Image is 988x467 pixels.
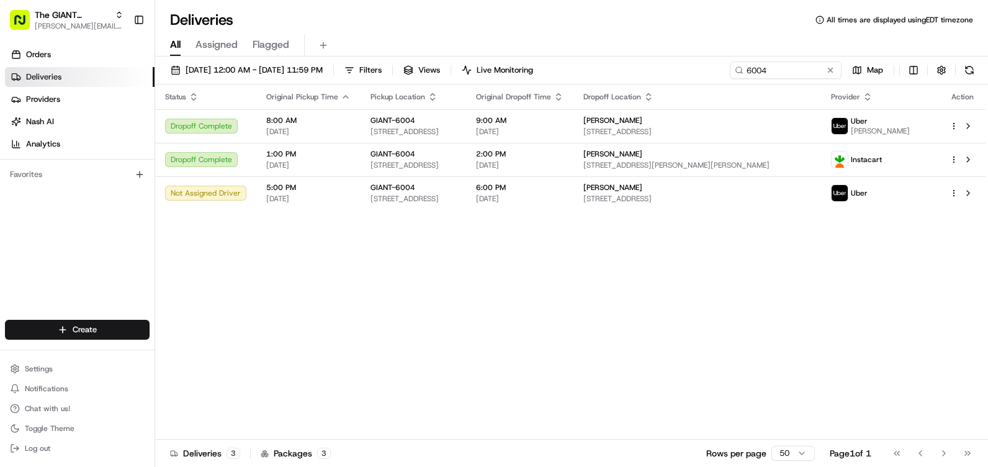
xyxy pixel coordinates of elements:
[961,61,978,79] button: Refresh
[583,194,811,204] span: [STREET_ADDRESS]
[831,92,860,102] span: Provider
[476,127,564,137] span: [DATE]
[5,112,155,132] a: Nash AI
[456,61,539,79] button: Live Monitoring
[5,165,150,184] div: Favorites
[832,152,848,168] img: profile_instacart_ahold_partner.png
[5,380,150,397] button: Notifications
[477,65,533,76] span: Live Monitoring
[26,49,51,60] span: Orders
[851,116,868,126] span: Uber
[25,443,50,453] span: Log out
[266,116,351,125] span: 8:00 AM
[165,92,186,102] span: Status
[261,447,331,460] div: Packages
[370,149,415,159] span: GIANT-6004
[706,447,766,460] p: Rows per page
[5,5,128,35] button: The GIANT Company[PERSON_NAME][EMAIL_ADDRESS][DOMAIN_NAME]
[5,67,155,87] a: Deliveries
[847,61,889,79] button: Map
[339,61,387,79] button: Filters
[370,194,456,204] span: [STREET_ADDRESS]
[583,160,811,170] span: [STREET_ADDRESS][PERSON_NAME][PERSON_NAME]
[26,94,60,105] span: Providers
[418,65,440,76] span: Views
[583,127,811,137] span: [STREET_ADDRESS]
[832,185,848,201] img: profile_uber_ahold_partner.png
[370,92,425,102] span: Pickup Location
[730,61,842,79] input: Type to search
[266,149,351,159] span: 1:00 PM
[950,92,976,102] div: Action
[170,10,233,30] h1: Deliveries
[25,404,70,414] span: Chat with us!
[832,118,848,134] img: profile_uber_ahold_partner.png
[195,37,238,52] span: Assigned
[266,183,351,193] span: 5:00 PM
[253,37,289,52] span: Flagged
[26,116,54,127] span: Nash AI
[476,92,551,102] span: Original Dropoff Time
[165,61,328,79] button: [DATE] 12:00 AM - [DATE] 11:59 PM
[26,138,60,150] span: Analytics
[583,149,642,159] span: [PERSON_NAME]
[266,92,338,102] span: Original Pickup Time
[370,127,456,137] span: [STREET_ADDRESS]
[25,364,53,374] span: Settings
[317,448,331,459] div: 3
[266,127,351,137] span: [DATE]
[476,149,564,159] span: 2:00 PM
[867,65,883,76] span: Map
[476,116,564,125] span: 9:00 AM
[370,183,415,193] span: GIANT-6004
[5,400,150,417] button: Chat with us!
[583,116,642,125] span: [PERSON_NAME]
[73,324,97,335] span: Create
[35,21,123,31] button: [PERSON_NAME][EMAIL_ADDRESS][DOMAIN_NAME]
[5,134,155,154] a: Analytics
[583,183,642,193] span: [PERSON_NAME]
[827,15,973,25] span: All times are displayed using EDT timezone
[5,420,150,437] button: Toggle Theme
[583,92,641,102] span: Dropoff Location
[851,188,868,198] span: Uber
[851,155,882,165] span: Instacart
[476,160,564,170] span: [DATE]
[5,440,150,457] button: Log out
[370,160,456,170] span: [STREET_ADDRESS]
[476,194,564,204] span: [DATE]
[170,447,240,460] div: Deliveries
[5,45,155,65] a: Orders
[266,194,351,204] span: [DATE]
[227,448,240,459] div: 3
[5,89,155,109] a: Providers
[359,65,382,76] span: Filters
[170,37,181,52] span: All
[830,447,871,460] div: Page 1 of 1
[266,160,351,170] span: [DATE]
[25,424,74,433] span: Toggle Theme
[5,360,150,378] button: Settings
[476,183,564,193] span: 6:00 PM
[186,65,323,76] span: [DATE] 12:00 AM - [DATE] 11:59 PM
[35,9,110,21] button: The GIANT Company
[398,61,446,79] button: Views
[25,384,68,394] span: Notifications
[5,320,150,340] button: Create
[851,126,910,136] span: [PERSON_NAME]
[370,116,415,125] span: GIANT-6004
[26,71,61,83] span: Deliveries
